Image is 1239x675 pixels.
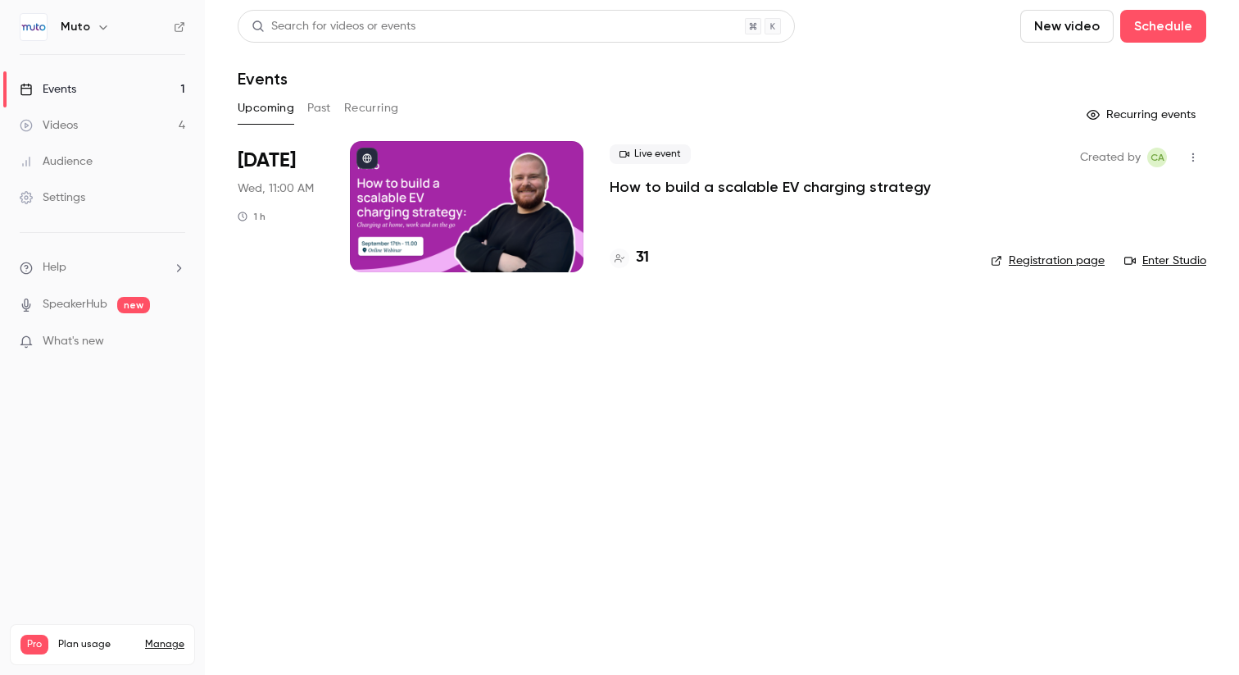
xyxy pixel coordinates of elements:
div: Events [20,81,76,98]
img: Muto [20,14,47,40]
button: Upcoming [238,95,294,121]
span: Wed, 11:00 AM [238,180,314,197]
div: Audience [20,153,93,170]
a: SpeakerHub [43,296,107,313]
a: Registration page [991,253,1105,269]
span: Live event [610,144,691,164]
h1: Events [238,69,288,89]
iframe: Noticeable Trigger [166,335,185,349]
a: Enter Studio [1124,253,1206,269]
span: Pro [20,635,48,654]
a: How to build a scalable EV charging strategy [610,177,931,197]
span: Catalina Assennato [1147,148,1167,167]
button: Past [307,95,331,121]
div: Settings [20,189,85,206]
span: What's new [43,333,104,350]
button: New video [1020,10,1114,43]
a: Manage [145,638,184,651]
li: help-dropdown-opener [20,259,185,276]
button: Recurring [344,95,399,121]
span: [DATE] [238,148,296,174]
button: Schedule [1120,10,1206,43]
h6: Muto [61,19,90,35]
h4: 31 [636,247,649,269]
span: CA [1150,148,1164,167]
span: Plan usage [58,638,135,651]
span: Help [43,259,66,276]
div: Search for videos or events [252,18,415,35]
div: Sep 17 Wed, 11:00 AM (Europe/Brussels) [238,141,324,272]
div: 1 h [238,210,265,223]
button: Recurring events [1079,102,1206,128]
span: new [117,297,150,313]
span: Created by [1080,148,1141,167]
div: Videos [20,117,78,134]
a: 31 [610,247,649,269]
